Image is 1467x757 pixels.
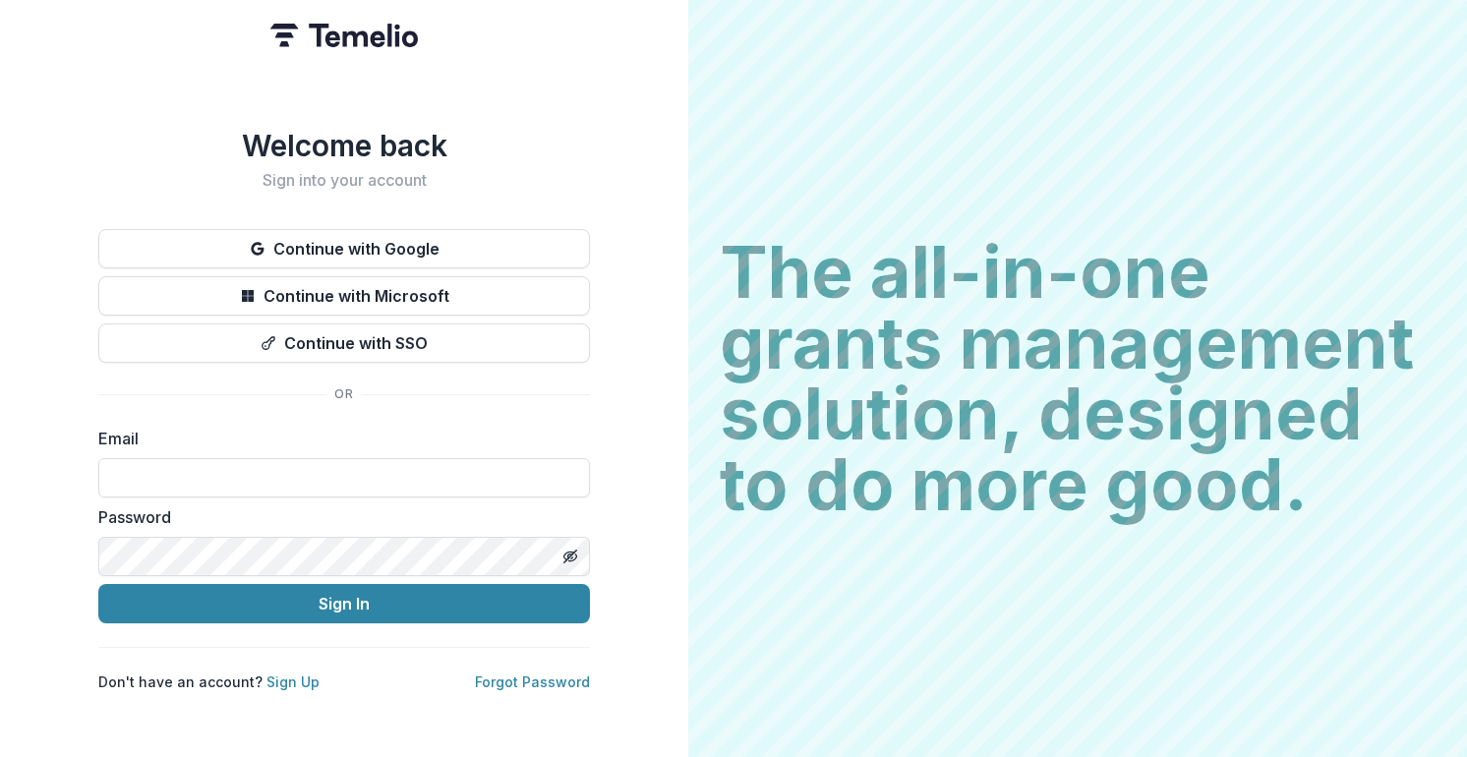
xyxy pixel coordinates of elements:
h1: Welcome back [98,128,590,163]
button: Sign In [98,584,590,623]
button: Toggle password visibility [555,541,586,572]
a: Forgot Password [475,673,590,690]
img: Temelio [270,24,418,47]
label: Email [98,427,578,450]
a: Sign Up [266,673,320,690]
button: Continue with Microsoft [98,276,590,316]
button: Continue with SSO [98,323,590,363]
p: Don't have an account? [98,671,320,692]
h2: Sign into your account [98,171,590,190]
label: Password [98,505,578,529]
button: Continue with Google [98,229,590,268]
